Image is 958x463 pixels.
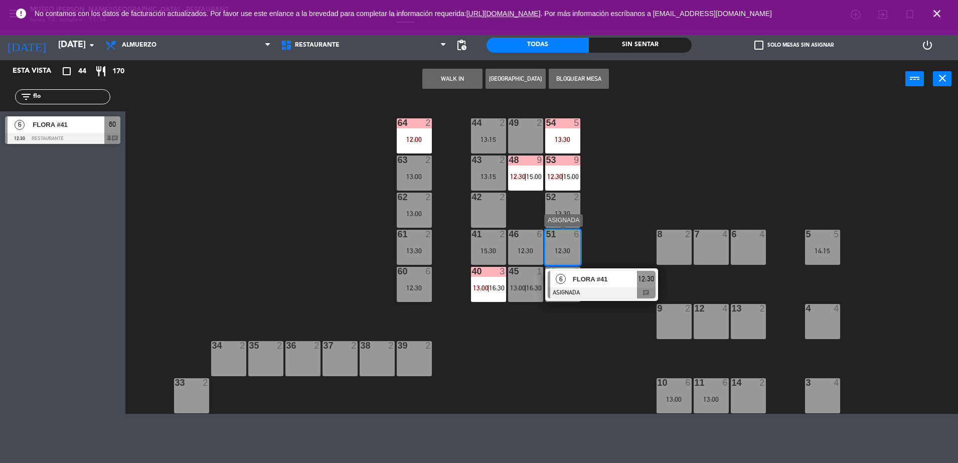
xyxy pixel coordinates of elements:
div: 13:00 [397,210,432,217]
div: 8 [658,230,658,239]
span: 6 [556,274,566,284]
span: | [525,284,527,292]
span: 13:00 [510,284,526,292]
div: 2 [759,304,765,313]
span: 13:00 [473,284,489,292]
div: 2 [203,378,209,387]
span: check_box_outline_blank [754,41,763,50]
span: No contamos con los datos de facturación actualizados. Por favor use este enlance a la brevedad p... [35,10,772,18]
div: Sin sentar [589,38,691,53]
span: 44 [78,66,86,77]
div: 15:30 [471,247,506,254]
div: 13:30 [545,210,580,217]
div: Todas [487,38,589,53]
span: FLORA #41 [573,274,637,284]
span: 12:30 [547,173,563,181]
i: restaurant [95,65,107,77]
div: 13:00 [397,173,432,180]
span: Restaurante [295,42,340,49]
div: 2 [425,193,431,202]
i: power_input [909,72,921,84]
div: 4 [834,304,840,313]
div: 2 [277,341,283,350]
button: [GEOGRAPHIC_DATA] [486,69,546,89]
div: 6 [537,230,543,239]
i: filter_list [20,91,32,103]
i: power_settings_new [921,39,933,51]
span: | [525,173,527,181]
div: 10 [658,378,658,387]
div: 2 [759,378,765,387]
div: 13:00 [657,396,692,403]
div: 9 [574,156,580,165]
div: 2 [574,193,580,202]
div: 12:00 [397,136,432,143]
div: 2 [425,341,431,350]
div: 5 [574,267,580,276]
div: 13:15 [471,136,506,143]
div: 12:30 [397,284,432,291]
div: 12 [695,304,695,313]
i: crop_square [61,65,73,77]
div: 37 [324,341,324,350]
div: 9 [537,156,543,165]
input: Filtrar por nombre... [32,91,110,102]
button: power_input [905,71,924,86]
div: 38 [361,341,361,350]
div: 14:15 [805,247,840,254]
div: 2 [425,230,431,239]
span: pending_actions [455,39,467,51]
div: 1 [537,267,543,276]
i: close [936,72,948,84]
div: ASIGNADA [544,214,583,227]
span: FLORA #41 [33,119,104,130]
div: 34 [212,341,213,350]
div: 2 [500,193,506,202]
div: 14 [732,378,732,387]
div: 2 [537,118,543,127]
div: 2 [240,341,246,350]
div: 2 [351,341,357,350]
div: 6 [685,378,691,387]
span: | [562,173,564,181]
div: 6 [574,230,580,239]
a: [URL][DOMAIN_NAME] [466,10,541,18]
i: arrow_drop_down [86,39,98,51]
span: 16:30 [489,284,505,292]
div: 3 [500,267,506,276]
div: 4 [722,230,728,239]
span: 12:30 [510,173,526,181]
div: 13 [732,304,732,313]
button: close [933,71,951,86]
div: 6 [425,267,431,276]
span: 16:30 [526,284,542,292]
div: 12:30 [508,247,543,254]
i: error [15,8,27,20]
div: 2 [388,341,394,350]
div: 2 [500,118,506,127]
div: 4 [834,378,840,387]
span: 15:00 [526,173,542,181]
div: 7 [695,230,695,239]
div: 2 [500,156,506,165]
div: 13:30 [397,247,432,254]
div: 2 [425,118,431,127]
div: 13:00 [694,396,729,403]
div: 9 [658,304,658,313]
div: 12:30 [545,247,580,254]
div: 36 [286,341,287,350]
